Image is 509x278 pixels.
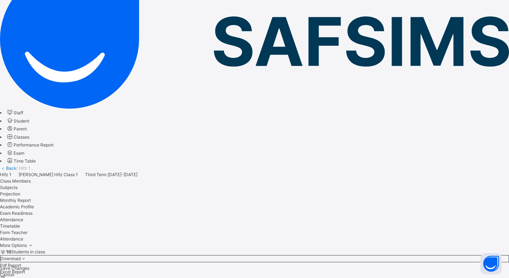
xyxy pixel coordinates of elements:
[6,110,23,115] a: Staff
[16,165,33,171] span: / Hifz 1 .
[0,256,21,261] span: Download
[6,249,11,254] b: 10
[6,118,29,124] a: Student
[6,142,54,148] a: Performance Report
[6,249,45,254] span: Students in class
[6,150,24,156] a: Exam
[14,150,24,156] span: Exam
[6,126,27,131] a: Parent
[14,142,54,148] span: Performance Report
[19,172,78,177] span: [PERSON_NAME] Hifz Class 1
[14,158,36,164] span: Time Table
[14,134,29,140] span: Classes
[6,158,36,164] a: Time Table
[480,253,502,274] button: Open asap
[14,126,27,131] span: Parent
[6,134,29,140] a: Classes
[6,165,16,171] a: Back
[85,172,138,177] span: Third Term [DATE]-[DATE]
[14,118,29,124] span: Student
[14,110,23,115] span: Staff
